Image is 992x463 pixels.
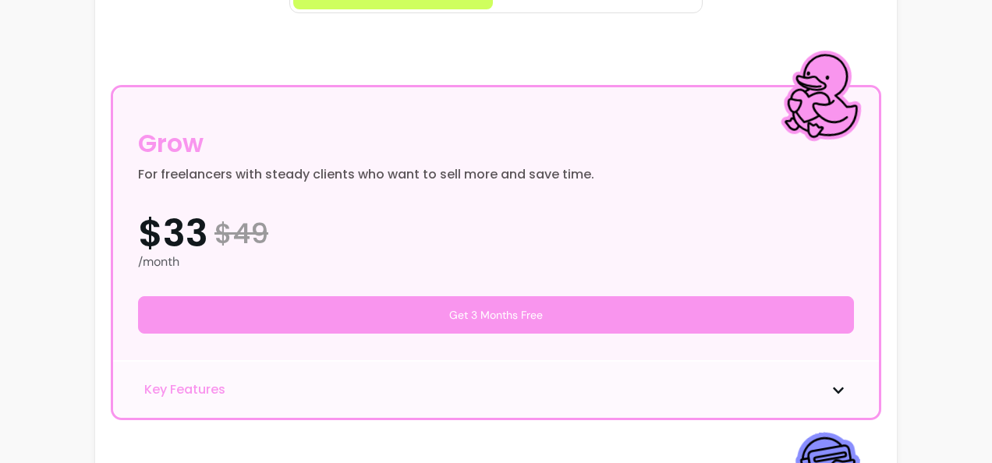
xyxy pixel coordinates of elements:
span: Key Features [144,380,225,399]
span: $ 49 [214,218,268,249]
button: Key Features [144,380,848,399]
span: $33 [138,215,208,253]
div: Grow [138,125,204,162]
div: /month [138,253,854,271]
div: For freelancers with steady clients who want to sell more and save time. [138,165,594,184]
button: Get 3 Months Free [138,296,854,334]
